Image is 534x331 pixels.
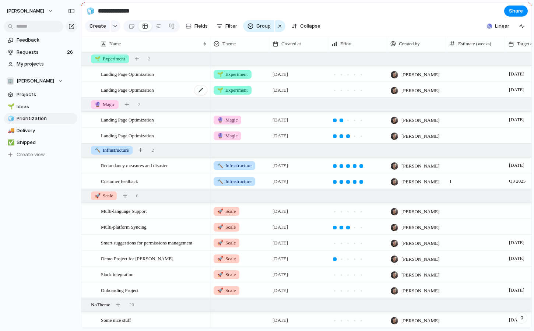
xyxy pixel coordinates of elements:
[8,115,13,123] div: 🧊
[288,20,323,32] button: Collapse
[148,55,151,63] span: 2
[101,238,192,247] span: Smart suggestions for permissions management
[217,162,252,169] span: Infrastructure
[95,147,101,153] span: 🔨
[217,272,223,277] span: 🚀
[4,35,77,46] a: Feedback
[401,117,439,124] span: [PERSON_NAME]
[507,161,526,170] span: [DATE]
[4,149,77,160] button: Create view
[243,20,274,32] button: Group
[85,5,96,17] button: 🧊
[507,316,526,324] span: [DATE]
[273,132,288,140] span: [DATE]
[91,301,110,309] span: No Theme
[4,101,77,112] a: 🌱Ideas
[17,36,75,44] span: Feedback
[101,316,131,324] span: Some nice stuff
[101,207,147,215] span: Multi-language Support
[401,71,439,78] span: [PERSON_NAME]
[95,192,113,200] span: Scale
[401,317,439,324] span: [PERSON_NAME]
[225,22,237,30] span: Filter
[95,56,101,61] span: 🌱
[217,71,248,78] span: Experiment
[401,178,439,186] span: [PERSON_NAME]
[300,22,320,30] span: Collapse
[7,77,14,85] div: 🏢
[101,70,154,78] span: Landing Page Optimization
[95,101,115,108] span: Magic
[217,223,236,231] span: Scale
[504,6,528,17] button: Share
[217,224,223,230] span: 🚀
[7,127,14,134] button: 🚚
[101,222,147,231] span: Multi-platform Syncing
[273,87,288,94] span: [DATE]
[101,131,154,140] span: Landing Page Optimization
[67,49,74,56] span: 26
[214,20,240,32] button: Filter
[8,102,13,111] div: 🌱
[217,208,223,214] span: 🚀
[507,238,526,247] span: [DATE]
[273,208,288,215] span: [DATE]
[399,40,420,47] span: Created by
[183,20,211,32] button: Fields
[217,239,236,247] span: Scale
[101,85,154,94] span: Landing Page Optimization
[273,287,288,294] span: [DATE]
[217,163,223,168] span: 🔨
[273,116,288,124] span: [DATE]
[507,85,526,94] span: [DATE]
[340,40,352,47] span: Effort
[4,137,77,148] a: ✅Shipped
[507,177,527,186] span: Q3 2025
[4,59,77,70] a: My projects
[4,113,77,124] a: 🧊Prioritization
[495,22,509,30] span: Linear
[8,126,13,135] div: 🚚
[17,151,45,158] span: Create view
[273,239,288,247] span: [DATE]
[507,286,526,295] span: [DATE]
[401,87,439,94] span: [PERSON_NAME]
[273,71,288,78] span: [DATE]
[217,255,236,263] span: Scale
[217,271,236,278] span: Scale
[7,103,14,110] button: 🌱
[109,40,121,47] span: Name
[273,317,288,324] span: [DATE]
[89,22,106,30] span: Create
[101,177,138,185] span: Customer feedback
[273,223,288,231] span: [DATE]
[217,208,236,215] span: Scale
[256,22,271,30] span: Group
[281,40,301,47] span: Created at
[17,127,75,134] span: Delivery
[217,287,236,294] span: Scale
[101,254,173,263] span: Demo Project for [PERSON_NAME]
[507,70,526,78] span: [DATE]
[4,89,77,100] a: Projects
[8,138,13,147] div: ✅
[222,40,236,47] span: Theme
[101,270,133,278] span: Slack integration
[7,115,14,122] button: 🧊
[401,133,439,140] span: [PERSON_NAME]
[507,115,526,124] span: [DATE]
[273,255,288,263] span: [DATE]
[217,117,223,123] span: 🔮
[95,55,125,63] span: Experiment
[129,301,134,309] span: 20
[217,116,238,124] span: Magic
[17,103,75,110] span: Ideas
[401,240,439,247] span: [PERSON_NAME]
[401,224,439,231] span: [PERSON_NAME]
[95,147,129,154] span: Infrastructure
[401,256,439,263] span: [PERSON_NAME]
[101,286,138,294] span: Onboarding Project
